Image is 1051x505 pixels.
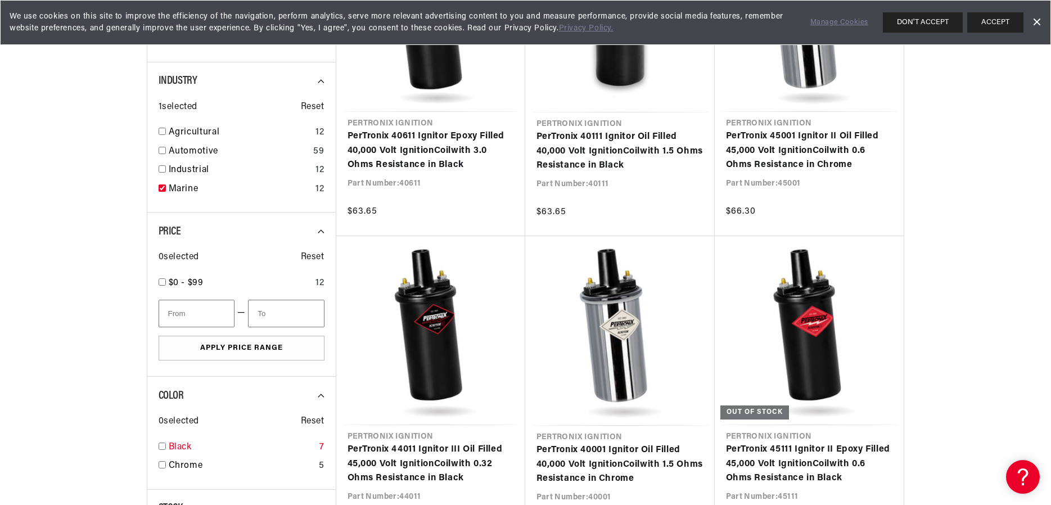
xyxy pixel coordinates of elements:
div: 12 [315,182,324,197]
a: PerTronix 44011 Ignitor III Oil Filled 45,000 Volt IgnitionCoilwith 0.32 Ohms Resistance in Black [348,443,514,486]
span: Reset [301,100,324,115]
button: DON'T ACCEPT [883,12,963,33]
a: Marine [169,182,312,197]
div: 12 [315,125,324,140]
span: — [237,306,246,321]
a: PerTronix 45001 Ignitor II Oil Filled 45,000 Volt IgnitionCoilwith 0.6 Ohms Resistance in Chrome [726,129,892,173]
div: 5 [319,459,324,474]
div: 59 [313,145,324,159]
a: PerTronix 40611 Ignitor Epoxy Filled 40,000 Volt IgnitionCoilwith 3.0 Ohms Resistance in Black [348,129,514,173]
a: PerTronix 45111 Ignitor II Epoxy Filled 45,000 Volt IgnitionCoilwith 0.6 Ohms Resistance in Black [726,443,892,486]
span: Reset [301,414,324,429]
a: Dismiss Banner [1028,14,1045,31]
button: ACCEPT [967,12,1023,33]
span: 1 selected [159,100,197,115]
a: Manage Cookies [810,17,868,29]
span: Industry [159,75,197,87]
span: Price [159,226,181,237]
input: From [159,300,234,327]
span: $0 - $99 [169,278,204,287]
a: Agricultural [169,125,312,140]
input: To [248,300,324,327]
span: We use cookies on this site to improve the efficiency of the navigation, perform analytics, serve... [10,11,795,34]
span: 0 selected [159,250,199,265]
button: Apply Price Range [159,336,324,361]
span: Color [159,390,184,402]
a: PerTronix 40111 Ignitor Oil Filled 40,000 Volt IgnitionCoilwith 1.5 Ohms Resistance in Black [536,130,703,173]
a: Industrial [169,163,312,178]
span: Reset [301,250,324,265]
div: 12 [315,163,324,178]
a: Privacy Policy. [559,24,614,33]
span: 0 selected [159,414,199,429]
a: Black [169,440,315,455]
a: PerTronix 40001 Ignitor Oil Filled 40,000 Volt IgnitionCoilwith 1.5 Ohms Resistance in Chrome [536,443,703,486]
div: 12 [315,276,324,291]
a: Chrome [169,459,314,474]
div: 7 [319,440,324,455]
a: Automotive [169,145,309,159]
